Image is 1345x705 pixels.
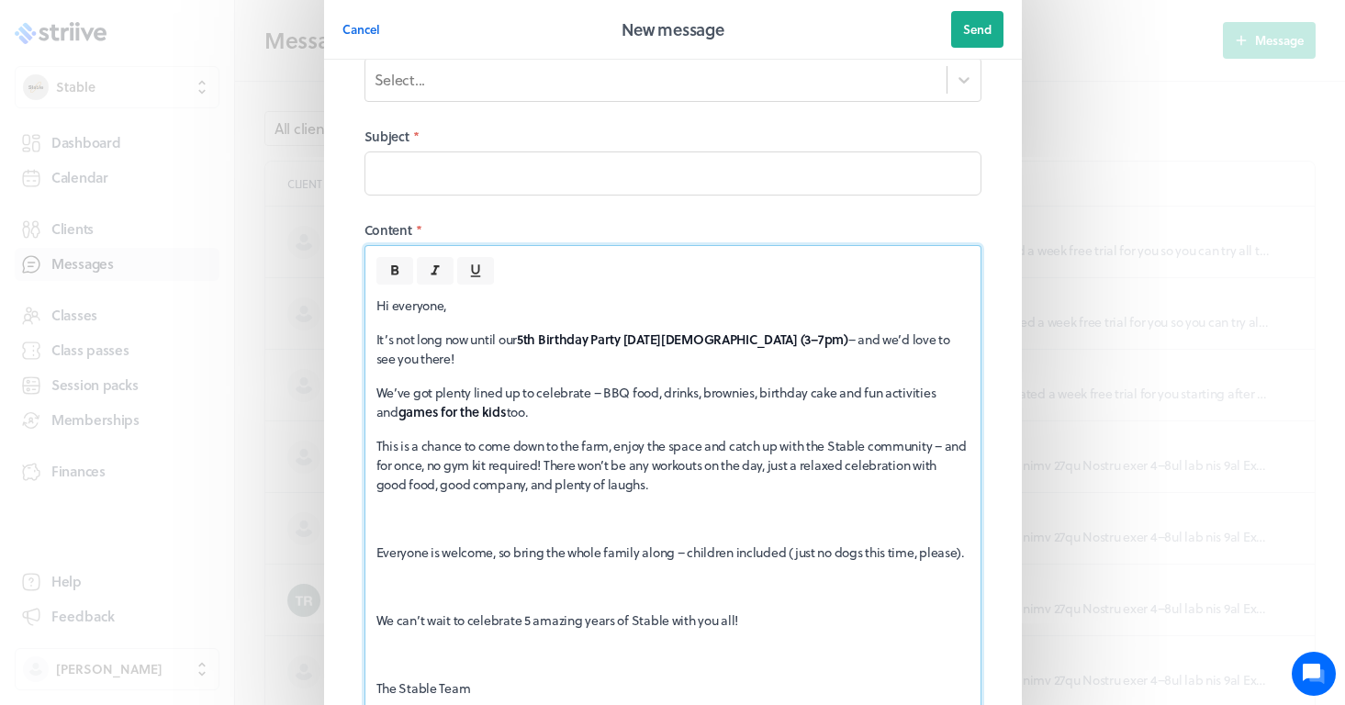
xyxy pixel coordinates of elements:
div: Select... [375,70,425,90]
h1: Hi [PERSON_NAME] [28,89,340,118]
p: We’ve got plenty lined up to celebrate – BBQ food, drinks, brownies, birthday cake and fun activi... [376,383,970,421]
strong: 5th Birthday Party [DATE][DEMOGRAPHIC_DATA] (3–7pm) [517,330,848,349]
p: It’s not long now until our – and we’d love to see you there! [376,330,970,368]
iframe: gist-messenger-bubble-iframe [1292,652,1336,696]
h2: We're here to help. Ask us anything! [28,122,340,181]
p: We can’t wait to celebrate 5 amazing years of Stable with you all! [376,610,970,630]
p: Find an answer quickly [25,285,342,308]
button: New conversation [28,214,339,251]
span: Cancel [342,21,380,38]
span: New conversation [118,225,220,240]
strong: games for the kids [398,402,507,421]
span: Send [963,21,992,38]
p: Everyone is welcome, so bring the whole family along – children included (just no dogs this time,... [376,543,970,562]
label: Subject [364,128,981,146]
label: Content [364,221,981,240]
input: Search articles [53,316,328,352]
p: This is a chance to come down to the farm, enjoy the space and catch up with the Stable community... [376,436,970,494]
button: Cancel [342,11,380,48]
p: Hi everyone, [376,296,970,315]
h2: New message [622,17,724,42]
button: Send [951,11,1003,48]
p: The Stable Team [376,678,970,698]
